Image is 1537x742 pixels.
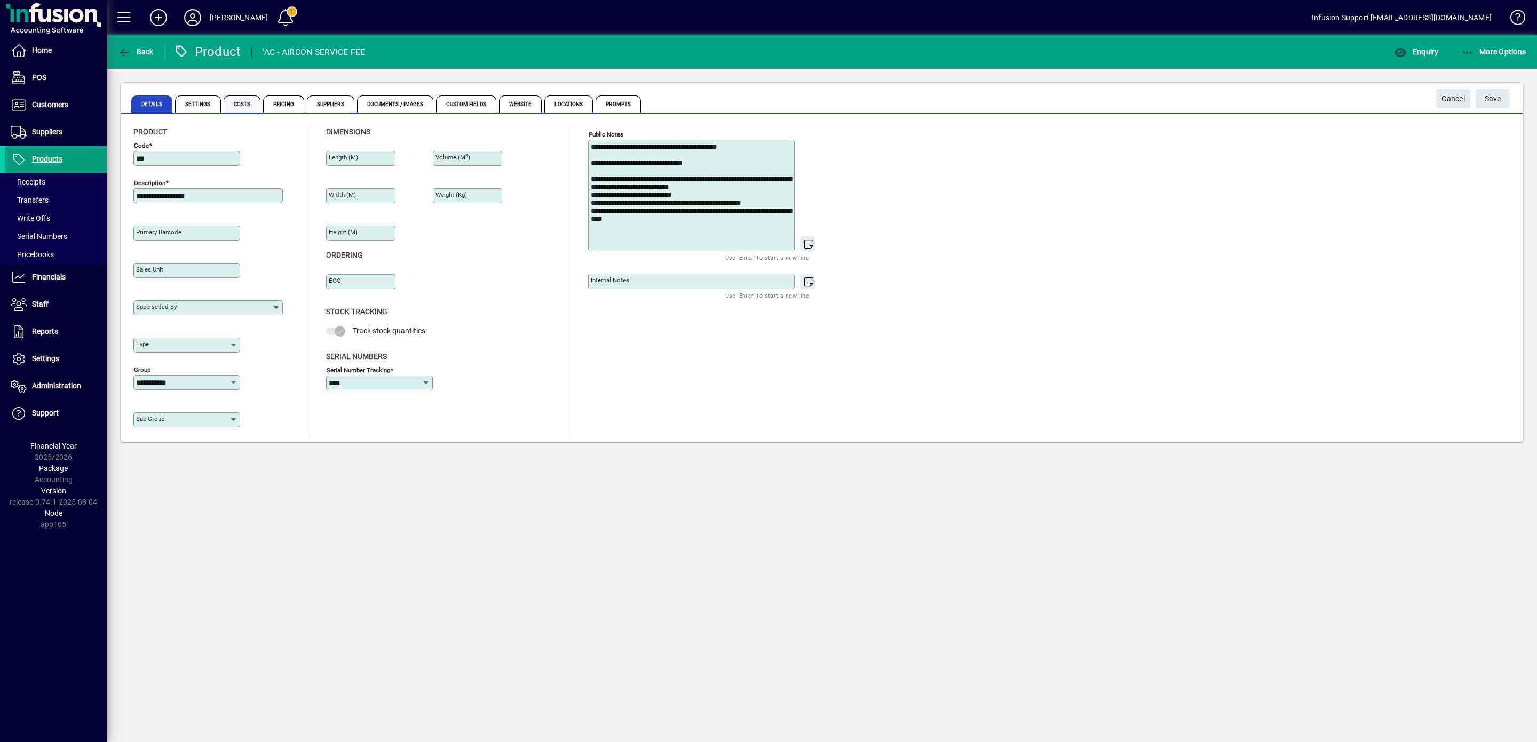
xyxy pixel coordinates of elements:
[5,318,107,345] a: Reports
[591,276,629,284] mat-label: Internal Notes
[436,95,496,113] span: Custom Fields
[5,37,107,64] a: Home
[326,352,387,361] span: Serial Numbers
[176,8,210,27] button: Profile
[435,154,470,161] mat-label: Volume (m )
[329,277,341,284] mat-label: EOQ
[725,289,809,301] mat-hint: Use 'Enter' to start a new line
[327,366,390,373] mat-label: Serial Number tracking
[30,442,77,450] span: Financial Year
[11,196,49,204] span: Transfers
[45,509,62,517] span: Node
[1485,94,1489,103] span: S
[5,346,107,372] a: Settings
[1485,90,1501,108] span: ave
[134,179,165,187] mat-label: Description
[1394,47,1438,56] span: Enquiry
[11,178,45,186] span: Receipts
[5,400,107,427] a: Support
[224,95,261,113] span: Costs
[107,42,165,61] app-page-header-button: Back
[5,92,107,118] a: Customers
[5,227,107,245] a: Serial Numbers
[263,44,365,61] div: 'AC - AIRCON SERVICE FEE
[5,373,107,400] a: Administration
[11,214,50,222] span: Write Offs
[357,95,434,113] span: Documents / Images
[326,307,387,316] span: Stock Tracking
[353,326,425,335] span: Track stock quantities
[5,191,107,209] a: Transfers
[11,232,67,241] span: Serial Numbers
[263,95,304,113] span: Pricing
[136,303,177,310] mat-label: Superseded by
[32,409,59,417] span: Support
[173,43,241,60] div: Product
[307,95,354,113] span: Suppliers
[136,340,149,348] mat-label: Type
[5,119,107,146] a: Suppliers
[115,42,156,61] button: Back
[41,486,66,495] span: Version
[596,95,641,113] span: Prompts
[435,191,467,198] mat-label: Weight (Kg)
[5,173,107,191] a: Receipts
[326,127,370,136] span: Dimensions
[136,415,164,422] mat-label: Sub group
[329,191,356,198] mat-label: Width (m)
[1502,2,1524,37] a: Knowledge Base
[136,266,163,273] mat-label: Sales unit
[5,264,107,291] a: Financials
[32,300,49,308] span: Staff
[1461,47,1526,56] span: More Options
[32,100,68,109] span: Customers
[32,381,81,390] span: Administration
[725,251,809,264] mat-hint: Use 'Enter' to start a new line
[131,95,172,113] span: Details
[329,154,358,161] mat-label: Length (m)
[11,250,54,259] span: Pricebooks
[136,228,181,236] mat-label: Primary barcode
[1441,90,1465,108] span: Cancel
[141,8,176,27] button: Add
[134,366,150,373] mat-label: Group
[133,127,167,136] span: Product
[465,153,468,158] sup: 3
[5,245,107,264] a: Pricebooks
[32,46,52,54] span: Home
[5,209,107,227] a: Write Offs
[5,291,107,318] a: Staff
[1476,89,1510,108] button: Save
[134,142,149,149] mat-label: Code
[210,9,268,26] div: [PERSON_NAME]
[32,327,58,336] span: Reports
[175,95,221,113] span: Settings
[1312,9,1492,26] div: Infusion Support [EMAIL_ADDRESS][DOMAIN_NAME]
[589,131,623,138] mat-label: Public Notes
[32,127,62,136] span: Suppliers
[329,228,358,236] mat-label: Height (m)
[39,464,68,473] span: Package
[32,73,46,82] span: POS
[118,47,154,56] span: Back
[1436,89,1470,108] button: Cancel
[32,155,62,163] span: Products
[326,251,363,259] span: Ordering
[32,273,66,281] span: Financials
[32,354,59,363] span: Settings
[1459,42,1529,61] button: More Options
[544,95,593,113] span: Locations
[499,95,542,113] span: Website
[5,65,107,91] a: POS
[1391,42,1441,61] button: Enquiry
